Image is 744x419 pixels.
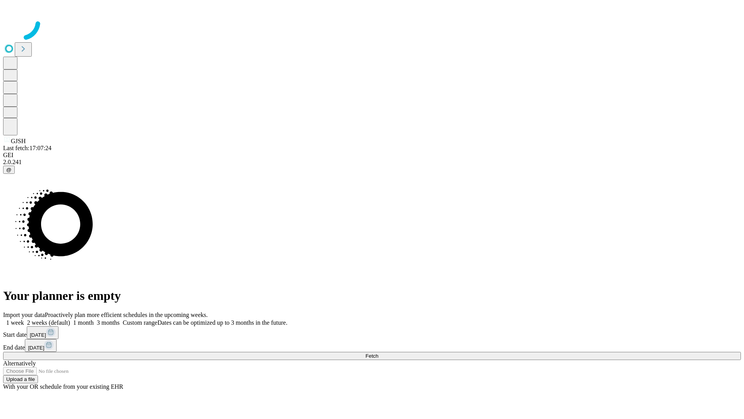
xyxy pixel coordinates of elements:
[3,383,123,390] span: With your OR schedule from your existing EHR
[27,319,70,326] span: 2 weeks (default)
[6,167,12,173] span: @
[3,152,741,159] div: GEI
[25,339,57,352] button: [DATE]
[97,319,120,326] span: 3 months
[3,352,741,360] button: Fetch
[11,138,26,144] span: GJSH
[3,339,741,352] div: End date
[27,326,59,339] button: [DATE]
[365,353,378,359] span: Fetch
[28,345,44,351] span: [DATE]
[30,332,46,338] span: [DATE]
[3,326,741,339] div: Start date
[3,375,38,383] button: Upload a file
[3,145,52,151] span: Last fetch: 17:07:24
[6,319,24,326] span: 1 week
[3,360,36,367] span: Alternatively
[3,312,45,318] span: Import your data
[3,166,15,174] button: @
[3,289,741,303] h1: Your planner is empty
[3,159,741,166] div: 2.0.241
[73,319,94,326] span: 1 month
[123,319,157,326] span: Custom range
[45,312,208,318] span: Proactively plan more efficient schedules in the upcoming weeks.
[157,319,287,326] span: Dates can be optimized up to 3 months in the future.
